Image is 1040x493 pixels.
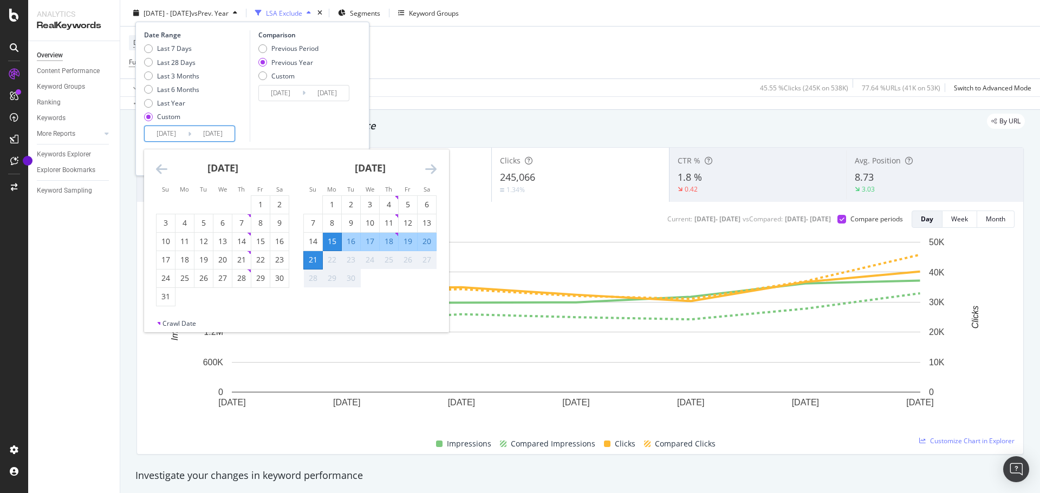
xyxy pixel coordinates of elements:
div: [DATE] - [DATE] [785,214,831,224]
div: 15 [251,236,270,247]
text: [DATE] [562,398,589,407]
span: Clicks [615,437,635,450]
span: 8.73 [855,170,874,183]
td: Choose Thursday, August 28, 2025 as your check-in date. It’s available. [232,269,251,287]
td: Not available. Thursday, September 25, 2025 [380,251,399,269]
div: Open Intercom Messenger [1003,456,1029,482]
div: Switch to Advanced Mode [954,83,1031,92]
div: 19 [194,254,213,265]
div: Date Range [144,30,247,40]
div: 24 [157,273,175,284]
div: 1 [251,199,270,210]
small: Th [238,185,245,193]
div: Keyword Groups [37,81,85,93]
div: vs Compared : [743,214,783,224]
div: times [315,8,324,18]
div: 29 [323,273,341,284]
small: Mo [327,185,336,193]
text: 40K [929,267,945,277]
div: 18 [175,254,194,265]
td: Choose Tuesday, August 12, 2025 as your check-in date. It’s available. [194,232,213,251]
span: Clicks [500,155,521,166]
div: RealKeywords [37,19,111,32]
td: Choose Monday, September 8, 2025 as your check-in date. It’s available. [323,214,342,232]
div: 15 [323,236,341,247]
div: Keyword Sampling [37,185,92,196]
small: Tu [347,185,354,193]
small: Su [309,185,316,193]
div: 9 [342,218,360,228]
td: Choose Thursday, August 21, 2025 as your check-in date. It’s available. [232,251,251,269]
td: Choose Saturday, September 13, 2025 as your check-in date. It’s available. [418,214,437,232]
div: 26 [194,273,213,284]
div: 17 [157,254,175,265]
div: Keywords Explorer [37,149,91,160]
a: Ranking [37,97,112,108]
div: 77.64 % URLs ( 41K on 53K ) [862,83,940,92]
td: Choose Wednesday, September 10, 2025 as your check-in date. It’s available. [361,214,380,232]
td: Not available. Wednesday, September 24, 2025 [361,251,380,269]
div: Last 7 Days [157,44,192,53]
div: LSA Exclude [266,8,302,17]
button: Day [912,211,942,228]
svg: A chart. [146,236,1006,425]
div: Custom [144,112,199,121]
div: 10 [361,218,379,228]
div: 4 [380,199,398,210]
td: Selected as start date. Monday, September 15, 2025 [323,232,342,251]
div: 20 [213,254,232,265]
div: Explorer Bookmarks [37,165,95,176]
td: Choose Wednesday, August 13, 2025 as your check-in date. It’s available. [213,232,232,251]
input: End Date [191,126,235,141]
td: Choose Sunday, August 24, 2025 as your check-in date. It’s available. [157,269,175,287]
div: 11 [380,218,398,228]
td: Choose Wednesday, August 6, 2025 as your check-in date. It’s available. [213,214,232,232]
div: 2 [270,199,289,210]
div: 3 [361,199,379,210]
div: Crawl Date [162,319,196,328]
a: Content Performance [37,65,112,77]
td: Choose Tuesday, August 19, 2025 as your check-in date. It’s available. [194,251,213,269]
div: 26 [399,254,417,265]
td: Choose Sunday, August 3, 2025 as your check-in date. It’s available. [157,214,175,232]
div: 14 [304,236,322,247]
td: Choose Saturday, September 6, 2025 as your check-in date. It’s available. [418,195,437,214]
span: Impressions [447,437,491,450]
td: Selected. Tuesday, September 16, 2025 [342,232,361,251]
span: CTR % [678,155,700,166]
span: [DATE] - [DATE] [144,8,191,17]
button: Month [977,211,1015,228]
small: We [366,185,374,193]
div: [DATE] - [DATE] [694,214,740,224]
div: Comparison [258,30,353,40]
div: 25 [380,254,398,265]
div: 25 [175,273,194,284]
div: Tooltip anchor [23,156,32,166]
div: Custom [157,112,180,121]
div: More Reports [37,128,75,140]
small: Th [385,185,392,193]
div: 13 [213,236,232,247]
div: Content Performance [37,65,100,77]
td: Selected. Wednesday, September 17, 2025 [361,232,380,251]
div: 21 [232,254,251,265]
div: 12 [194,236,213,247]
text: 50K [929,238,945,247]
div: 8 [251,218,270,228]
div: Last Year [157,98,185,108]
div: 23 [342,254,360,265]
button: Segments [334,4,385,22]
td: Not available. Monday, September 22, 2025 [323,251,342,269]
td: Selected as end date. Sunday, September 21, 2025 [304,251,323,269]
span: Full URL [129,57,153,67]
td: Choose Sunday, August 10, 2025 as your check-in date. It’s available. [157,232,175,251]
div: Overview [37,50,63,61]
td: Choose Thursday, August 7, 2025 as your check-in date. It’s available. [232,214,251,232]
button: LSA Exclude [251,4,315,22]
td: Not available. Monday, September 29, 2025 [323,269,342,287]
text: Impressions [170,294,179,340]
small: Sa [424,185,430,193]
div: 22 [251,254,270,265]
text: 30K [929,298,945,307]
